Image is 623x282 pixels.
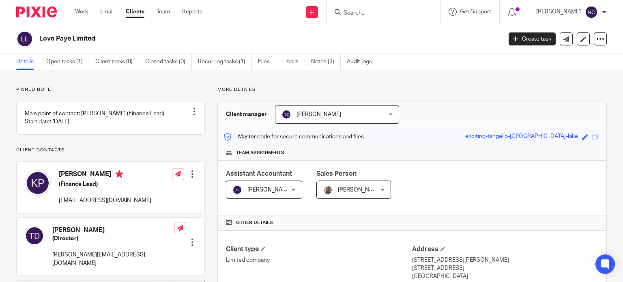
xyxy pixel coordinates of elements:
span: [PERSON_NAME] [296,112,341,117]
p: Pinned note [16,86,205,93]
input: Search [343,10,416,17]
p: Master code for secure communications and files [224,133,364,141]
a: Files [258,54,276,70]
span: Team assignments [236,150,284,156]
h2: Love Paye Limited [39,34,405,43]
span: Assistant Accountant [226,170,292,177]
span: [PERSON_NAME] K V [247,187,302,193]
img: Pixie [16,6,57,17]
a: Closed tasks (0) [145,54,192,70]
h3: Client manager [226,110,267,118]
h5: (Finance Lead) [59,180,151,188]
a: Email [100,8,114,16]
h4: Address [412,245,598,254]
a: Work [75,8,88,16]
a: Clients [126,8,144,16]
p: [STREET_ADDRESS] [412,264,598,272]
span: [PERSON_NAME] [338,187,382,193]
a: Open tasks (1) [46,54,89,70]
p: [PERSON_NAME] [536,8,581,16]
p: Limited company [226,256,412,264]
span: Other details [236,220,273,226]
a: Client tasks (0) [95,54,139,70]
p: [STREET_ADDRESS][PERSON_NAME] [412,256,598,264]
i: Primary [115,170,123,178]
p: [PERSON_NAME][EMAIL_ADDRESS][DOMAIN_NAME] [52,251,174,267]
img: svg%3E [585,6,598,19]
h4: [PERSON_NAME] [59,170,151,180]
img: svg%3E [16,30,33,47]
img: Matt%20Circle.png [323,185,333,195]
a: Details [16,54,40,70]
p: [GEOGRAPHIC_DATA] [412,272,598,280]
img: svg%3E [281,110,291,119]
a: Notes (2) [311,54,341,70]
a: Team [157,8,170,16]
p: Client contacts [16,147,205,153]
h4: [PERSON_NAME] [52,226,174,235]
div: exciting-tangello-[GEOGRAPHIC_DATA]-lake [465,132,578,142]
span: Get Support [460,9,491,15]
h4: Client type [226,245,412,254]
a: Emails [282,54,305,70]
img: svg%3E [25,170,51,196]
a: Audit logs [347,54,378,70]
a: Recurring tasks (1) [198,54,252,70]
a: Create task [509,32,556,45]
span: Sales Person [316,170,357,177]
img: svg%3E [25,226,44,245]
p: [EMAIL_ADDRESS][DOMAIN_NAME] [59,196,151,205]
h5: (Director) [52,235,174,243]
a: Reports [182,8,202,16]
img: svg%3E [232,185,242,195]
p: More details [217,86,607,93]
